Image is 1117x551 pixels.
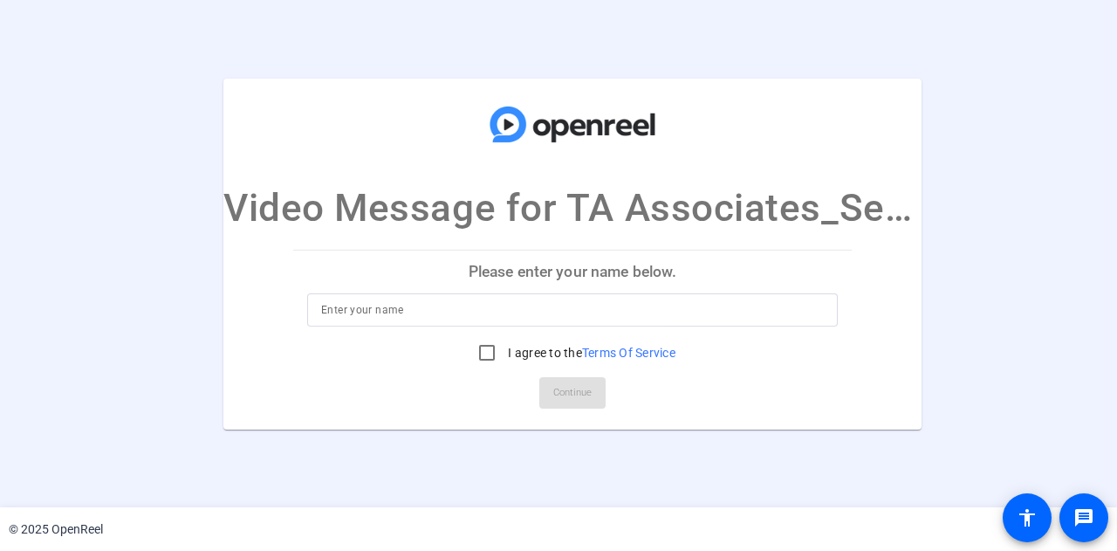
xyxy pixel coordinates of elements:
[504,344,675,362] label: I agree to the
[223,179,922,237] p: Video Message for TA Associates_Self-Record_0825
[582,346,675,360] a: Terms Of Service
[9,520,103,539] div: © 2025 OpenReel
[1017,507,1038,528] mat-icon: accessibility
[485,95,660,153] img: company-logo
[321,300,824,320] input: Enter your name
[293,251,852,293] p: Please enter your name below.
[1073,507,1094,528] mat-icon: message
